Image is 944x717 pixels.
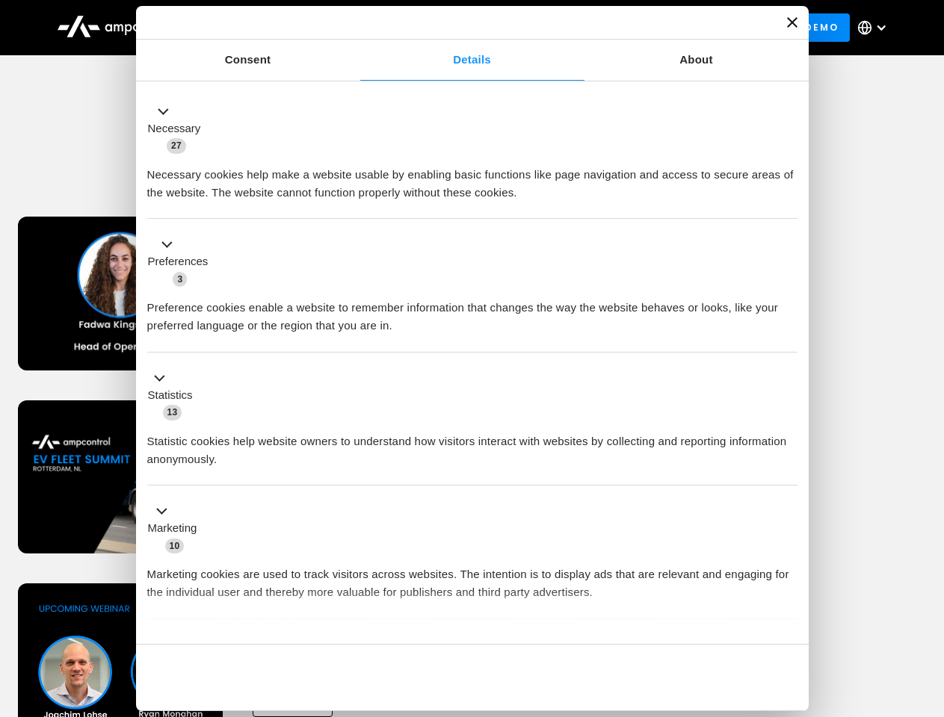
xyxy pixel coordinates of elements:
a: About [584,40,809,81]
button: Close banner [787,17,798,28]
label: Statistics [148,387,193,404]
label: Necessary [148,120,201,137]
div: Preference cookies enable a website to remember information that changes the way the website beha... [147,288,798,335]
span: 2 [247,638,261,653]
button: Preferences (3) [147,236,218,288]
div: Necessary cookies help make a website usable by enabling basic functions like page navigation and... [147,155,798,202]
span: 3 [173,272,187,287]
div: Marketing cookies are used to track visitors across websites. The intention is to display ads tha... [147,554,798,601]
a: Details [360,40,584,81]
h1: Upcoming Webinars [18,151,927,187]
span: 13 [163,405,182,420]
div: Statistic cookies help website owners to understand how visitors interact with websites by collec... [147,421,798,468]
a: Consent [136,40,360,81]
label: Preferences [148,253,209,270]
button: Necessary (27) [147,102,210,155]
span: 10 [165,538,185,553]
button: Statistics (13) [147,369,202,421]
label: Marketing [148,520,197,537]
button: Unclassified (2) [147,636,270,654]
span: 27 [167,138,186,153]
button: Okay [582,656,797,699]
button: Marketing (10) [147,503,206,555]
